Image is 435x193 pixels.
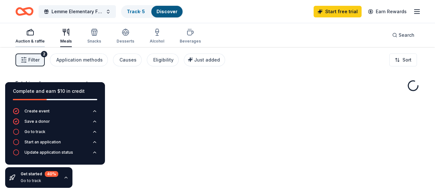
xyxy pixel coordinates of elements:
button: Desserts [117,26,134,47]
span: Search [399,31,414,39]
div: Create event [24,109,50,114]
div: Snacks [87,39,101,44]
button: Filter2 [15,53,45,66]
div: Desserts [117,39,134,44]
div: Meals [60,39,72,44]
button: Go to track [13,129,97,139]
span: Filter [28,56,40,64]
button: Just added [184,53,225,66]
span: Sort [402,56,411,64]
div: Beverages [180,39,201,44]
div: Go to track [24,129,45,134]
button: Create event [13,108,97,118]
div: Complete and earn $10 in credit [13,87,97,95]
div: Go to track [21,178,58,183]
div: Alcohol [150,39,164,44]
button: Auction & raffle [15,26,45,47]
button: Meals [60,26,72,47]
div: Causes [119,56,137,64]
div: Application methods [56,56,103,64]
button: Update application status [13,149,97,159]
div: Fetching donors, one moment... [15,79,420,87]
button: Sort [389,53,417,66]
button: Alcohol [150,26,164,47]
div: 40 % [45,171,58,177]
a: Discover [156,9,177,14]
button: Eligibility [147,53,179,66]
div: Start an application [24,140,61,145]
button: Track· 5Discover [121,5,183,18]
button: Causes [113,53,142,66]
div: Eligibility [153,56,174,64]
button: Application methods [50,53,108,66]
div: Update application status [24,150,73,155]
button: Start an application [13,139,97,149]
div: 2 [41,51,47,57]
a: Start free trial [314,6,362,17]
div: Auction & raffle [15,39,45,44]
a: Track· 5 [127,9,145,14]
span: Just added [194,57,220,63]
a: Earn Rewards [364,6,411,17]
div: Save a donor [24,119,50,124]
div: Get started [21,171,58,177]
a: Home [15,4,33,19]
button: Save a donor [13,118,97,129]
span: Lemme Elementary Fall [DATE] [52,8,103,15]
button: Lemme Elementary Fall [DATE] [39,5,116,18]
button: Beverages [180,26,201,47]
button: Search [387,29,420,42]
button: Snacks [87,26,101,47]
